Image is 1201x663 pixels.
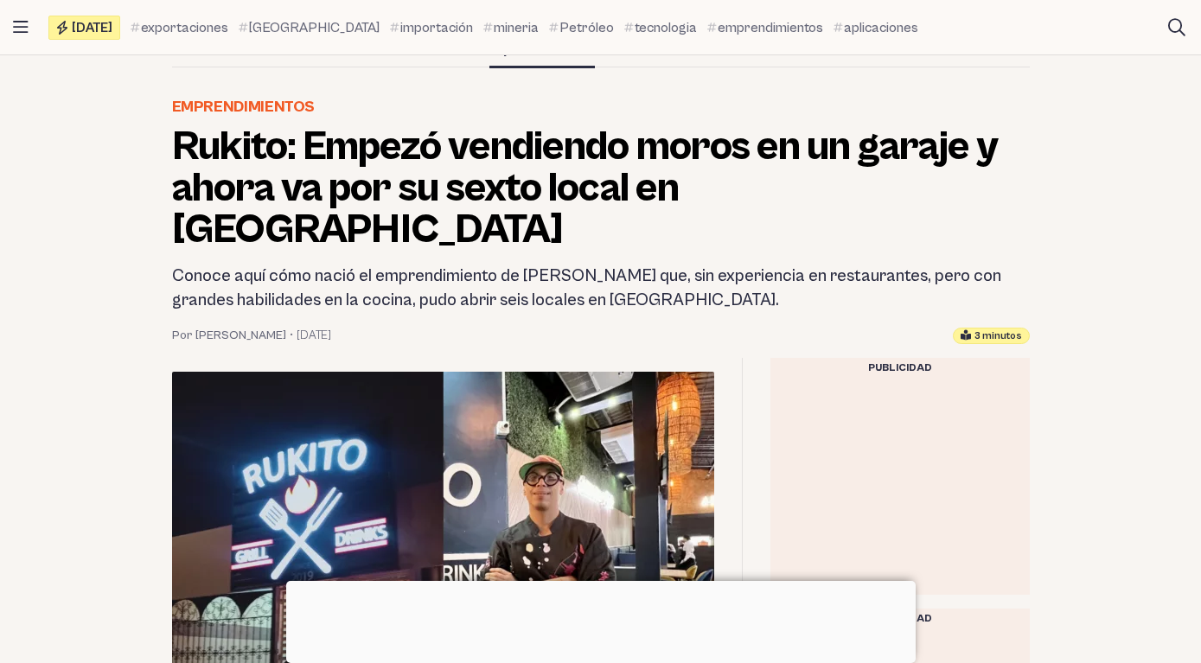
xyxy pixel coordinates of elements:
[286,581,916,659] iframe: Advertisement
[239,17,380,38] a: [GEOGRAPHIC_DATA]
[635,17,697,38] span: tecnologia
[953,328,1030,344] div: Tiempo estimado de lectura: 3 minutos
[770,358,1030,379] div: Publicidad
[549,17,614,38] a: Petróleo
[297,327,331,344] time: 14 julio, 2023 12:04
[707,17,823,38] a: emprendimientos
[172,327,286,344] a: Por [PERSON_NAME]
[559,17,614,38] span: Petróleo
[400,17,473,38] span: importación
[172,95,316,119] a: Emprendimientos
[494,17,539,38] span: mineria
[172,265,1030,313] h2: Conoce aquí cómo nació el emprendimiento de [PERSON_NAME] que, sin experiencia en restaurantes, p...
[172,126,1030,251] h1: Rukito: Empezó vendiendo moros en un garaje y ahora va por su sexto local en [GEOGRAPHIC_DATA]
[624,17,697,38] a: tecnologia
[249,17,380,38] span: [GEOGRAPHIC_DATA]
[834,17,918,38] a: aplicaciones
[290,327,293,344] span: •
[483,17,539,38] a: mineria
[131,17,228,38] a: exportaciones
[718,17,823,38] span: emprendimientos
[844,17,918,38] span: aplicaciones
[141,17,228,38] span: exportaciones
[390,17,473,38] a: importación
[72,21,112,35] span: [DATE]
